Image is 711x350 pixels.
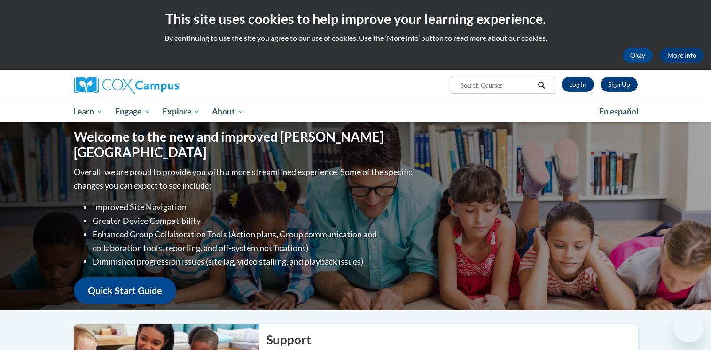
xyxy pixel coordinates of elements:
li: Improved Site Navigation [93,200,414,214]
li: Greater Device Compatibility [93,214,414,228]
a: Cox Campus [74,77,252,94]
a: Log In [562,77,594,92]
a: Learn [68,101,109,122]
li: Diminished progression issues (site lag, video stalling, and playback issues) [93,255,414,268]
h1: Welcome to the new and improved [PERSON_NAME][GEOGRAPHIC_DATA] [74,129,414,160]
h2: Support [266,331,638,348]
a: Quick Start Guide [74,277,176,304]
span: En español [599,107,639,116]
a: Register [601,77,638,92]
button: Search [534,80,548,91]
input: Search Courses [459,80,534,91]
a: More Info [660,48,704,63]
a: En español [593,102,645,122]
span: About [212,106,244,117]
span: Engage [115,106,150,117]
p: Overall, we are proud to provide you with a more streamlined experience. Some of the specific cha... [74,165,414,192]
img: Cox Campus [74,77,179,94]
div: Main menu [60,101,652,122]
a: Engage [109,101,156,122]
h2: This site uses cookies to help improve your learning experience. [7,9,704,28]
a: About [206,101,250,122]
iframe: Button to launch messaging window [673,312,703,342]
span: Learn [73,106,103,117]
a: Explore [156,101,206,122]
span: Explore [163,106,200,117]
p: By continuing to use the site you agree to our use of cookies. Use the ‘More info’ button to read... [7,33,704,43]
li: Enhanced Group Collaboration Tools (Action plans, Group communication and collaboration tools, re... [93,228,414,255]
button: Okay [623,48,653,63]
